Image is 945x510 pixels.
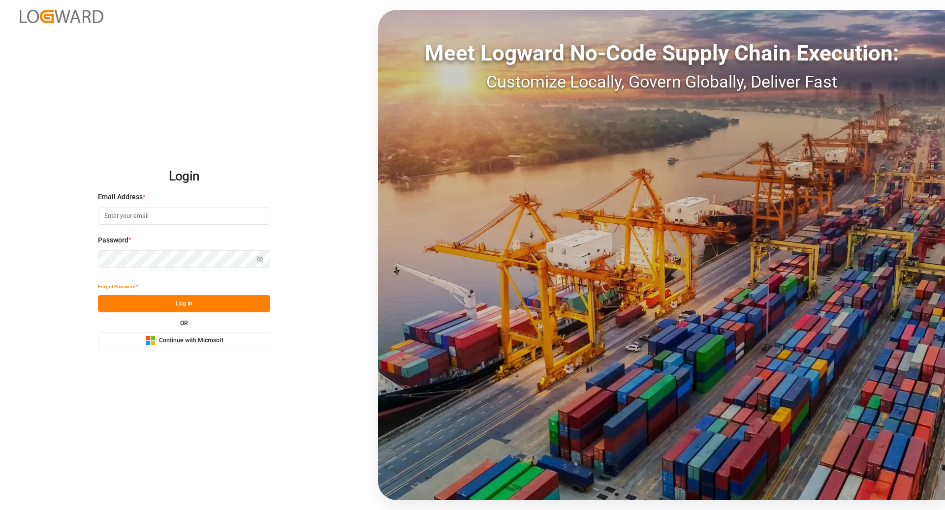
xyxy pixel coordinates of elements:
span: Password [98,235,128,245]
img: Logward_new_orange.png [20,10,103,23]
div: Meet Logward No-Code Supply Chain Execution: [378,37,945,69]
button: Log In [98,295,270,312]
button: Forgot Password? [98,278,138,295]
small: OR [180,320,188,326]
div: Customize Locally, Govern Globally, Deliver Fast [378,69,945,94]
button: Continue with Microsoft [98,332,270,349]
input: Enter your email [98,208,270,225]
h2: Login [98,161,270,192]
span: Email Address [98,192,143,202]
span: Continue with Microsoft [159,336,223,345]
